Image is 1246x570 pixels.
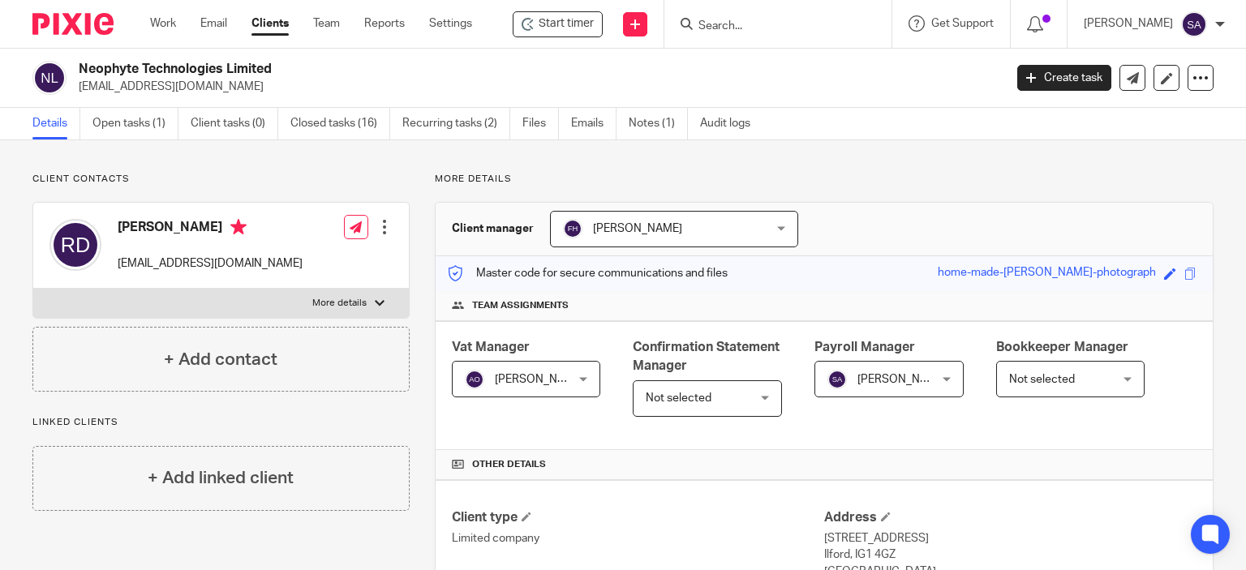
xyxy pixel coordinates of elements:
img: svg%3E [1181,11,1207,37]
div: home-made-[PERSON_NAME]-photograph [938,264,1156,283]
a: Client tasks (0) [191,108,278,139]
a: Audit logs [700,108,763,139]
a: Details [32,108,80,139]
p: [STREET_ADDRESS] [824,530,1197,546]
p: [EMAIL_ADDRESS][DOMAIN_NAME] [79,79,993,95]
a: Work [150,15,176,32]
span: Not selected [1009,374,1075,385]
p: Client contacts [32,173,410,186]
h3: Client manager [452,221,534,237]
span: Get Support [931,18,994,29]
p: Linked clients [32,416,410,429]
p: Ilford, IG1 4GZ [824,546,1197,563]
span: Payroll Manager [814,341,915,354]
span: Team assignments [472,299,569,312]
img: Pixie [32,13,114,35]
p: [PERSON_NAME] [1084,15,1173,32]
span: Confirmation Statement Manager [633,341,780,372]
a: Notes (1) [629,108,688,139]
div: Neophyte Technologies Limited [513,11,603,37]
a: Settings [429,15,472,32]
img: svg%3E [827,370,847,389]
span: Vat Manager [452,341,530,354]
span: Bookkeeper Manager [996,341,1128,354]
span: [PERSON_NAME] [495,374,584,385]
span: [PERSON_NAME] [857,374,947,385]
i: Primary [230,219,247,235]
input: Search [697,19,843,34]
h4: + Add contact [164,347,277,372]
img: svg%3E [563,219,582,238]
img: svg%3E [465,370,484,389]
a: Email [200,15,227,32]
a: Create task [1017,65,1111,91]
img: svg%3E [49,219,101,271]
a: Reports [364,15,405,32]
span: [PERSON_NAME] [593,223,682,234]
h4: + Add linked client [148,465,294,491]
span: Other details [472,458,546,471]
a: Files [522,108,559,139]
h4: Address [824,509,1197,526]
p: [EMAIL_ADDRESS][DOMAIN_NAME] [118,255,303,272]
a: Recurring tasks (2) [402,108,510,139]
a: Emails [571,108,617,139]
span: Not selected [646,392,711,404]
a: Open tasks (1) [92,108,178,139]
a: Closed tasks (16) [290,108,390,139]
p: Limited company [452,530,824,546]
p: Master code for secure communications and files [448,265,728,281]
a: Clients [251,15,289,32]
h4: [PERSON_NAME] [118,219,303,239]
span: Start timer [539,15,594,32]
h2: Neophyte Technologies Limited [79,61,810,78]
a: Team [313,15,340,32]
p: More details [435,173,1214,186]
img: svg%3E [32,61,67,95]
p: More details [312,297,367,310]
h4: Client type [452,509,824,526]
